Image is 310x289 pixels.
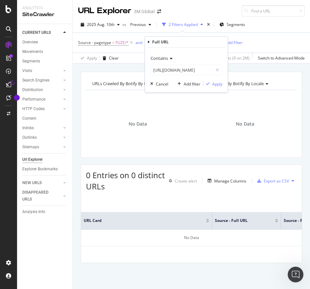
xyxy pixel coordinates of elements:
[206,21,211,28] div: times
[156,81,168,87] div: Cancel
[87,22,114,27] span: 2025 Aug. 10th
[22,29,61,36] a: CURRENT URLS
[22,144,39,151] div: Sitemaps
[152,39,169,45] div: Full URL
[203,81,222,87] button: Apply
[84,218,204,224] span: URL Card
[78,53,97,63] button: Apply
[115,38,129,47] span: FUZE/*
[157,9,161,14] div: arrow-right-arrow-left
[22,156,43,163] div: Url Explorer
[242,5,305,17] input: Find a URL
[264,178,289,184] div: Export as CSV
[112,40,114,45] span: =
[217,19,248,30] button: Segments
[14,95,20,101] div: Tooltip anchor
[22,96,45,103] div: Performance
[166,176,197,186] button: Create alert
[128,19,154,30] button: Previous
[175,81,200,87] button: Add filter
[22,77,50,84] div: Search Engines
[129,121,147,127] span: No Data
[258,55,305,61] div: Switch to Advanced Mode
[22,156,68,163] a: Url Explorer
[100,53,119,63] button: Clear
[78,40,111,45] span: Source - pagetype
[215,218,265,224] span: Source - Full URL
[22,48,68,55] a: Movements
[91,78,184,89] h4: URLs Crawled By Botify By pagetype
[22,134,61,141] a: Outlinks
[81,229,302,246] div: No Data
[22,180,61,186] a: NEW URLS
[78,5,131,16] div: URL Explorer
[22,134,37,141] div: Outlinks
[22,48,43,55] div: Movements
[22,125,61,132] a: Inlinks
[22,29,51,36] div: CURRENT URLS
[22,208,45,215] div: Analysis Info
[22,189,61,203] a: DISAPPEARED URLS
[199,81,264,86] span: URLs Crawled By Botify By locale
[184,81,200,87] div: Add filter
[135,39,142,46] button: and
[22,58,68,65] a: Segments
[22,144,61,151] a: Sitemaps
[159,19,206,30] button: 2 Filters Applied
[169,22,198,27] div: 2 Filters Applied
[217,39,243,47] button: Add Filter
[22,86,61,93] a: Distribution
[288,267,303,282] iframe: Intercom live chat
[205,177,246,185] button: Manage Columns
[214,178,246,184] div: Manage Columns
[148,81,168,87] button: Cancel
[22,39,38,46] div: Overview
[92,81,162,86] span: URLs Crawled By Botify By pagetype
[22,125,34,132] div: Inlinks
[212,81,222,87] div: Apply
[22,115,68,122] a: Content
[22,166,58,173] div: Explorer Bookmarks
[22,77,61,84] a: Search Engines
[22,166,68,173] a: Explorer Bookmarks
[22,106,45,112] div: HTTP Codes
[134,8,155,15] div: 3M Global
[22,5,67,11] div: Analytics
[22,39,68,46] a: Overview
[22,11,67,18] div: SiteCrawler
[236,121,254,127] span: No Data
[22,208,68,215] a: Analysis Info
[255,176,289,186] button: Export as CSV
[151,55,168,61] span: Contains
[135,40,142,45] div: and
[86,170,165,192] span: 0 Entries on 0 distinct URLs
[22,106,61,112] a: HTTP Codes
[78,19,122,30] button: 2025 Aug. 10th
[128,22,146,27] span: Previous
[22,96,61,103] a: Performance
[227,22,245,27] span: Segments
[22,115,36,122] div: Content
[109,55,119,61] div: Clear
[22,67,32,74] div: Visits
[255,53,305,63] button: Switch to Advanced Mode
[122,22,128,27] span: vs
[225,40,243,45] div: Add Filter
[22,189,55,203] div: DISAPPEARED URLS
[22,67,61,74] a: Visits
[175,178,197,184] div: Create alert
[198,78,291,89] h4: URLs Crawled By Botify By locale
[215,55,250,61] div: 0 % Visits ( 0 on 2M )
[22,58,40,65] div: Segments
[22,180,42,186] div: NEW URLS
[22,86,43,93] div: Distribution
[87,55,97,61] div: Apply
